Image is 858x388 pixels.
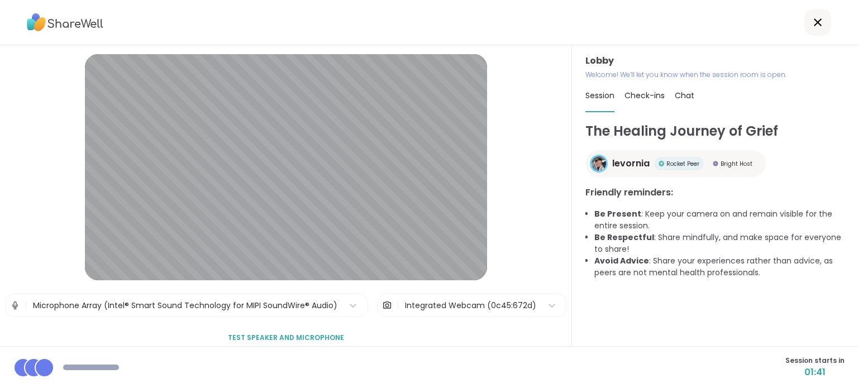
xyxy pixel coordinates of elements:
h1: The Healing Journey of Grief [585,121,845,141]
span: Bright Host [721,160,752,168]
img: Microphone [10,294,20,317]
span: 01:41 [785,366,845,379]
span: Chat [675,90,694,101]
img: levornia [592,156,606,171]
h3: Lobby [585,54,845,68]
span: Session [585,90,614,101]
span: Test speaker and microphone [228,333,344,343]
img: Camera [382,294,392,317]
b: Be Respectful [594,232,654,243]
h3: Friendly reminders: [585,186,845,199]
div: Microphone Array (Intel® Smart Sound Technology for MIPI SoundWire® Audio) [33,300,337,312]
button: Test speaker and microphone [223,326,349,349]
span: levornia [612,157,650,170]
span: | [25,294,27,317]
b: Avoid Advice [594,255,649,266]
span: Check-ins [625,90,665,101]
b: Be Present [594,208,641,219]
span: | [397,294,399,317]
a: levornialevorniaRocket PeerRocket PeerBright HostBright Host [585,150,766,177]
div: Integrated Webcam (0c45:672d) [405,300,536,312]
img: Bright Host [713,161,718,166]
span: Session starts in [785,356,845,366]
p: Welcome! We’ll let you know when the session room is open. [585,70,845,80]
li: : Share mindfully, and make space for everyone to share! [594,232,845,255]
img: ShareWell Logo [27,9,103,35]
li: : Keep your camera on and remain visible for the entire session. [594,208,845,232]
span: Rocket Peer [666,160,699,168]
li: : Share your experiences rather than advice, as peers are not mental health professionals. [594,255,845,279]
img: Rocket Peer [659,161,664,166]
